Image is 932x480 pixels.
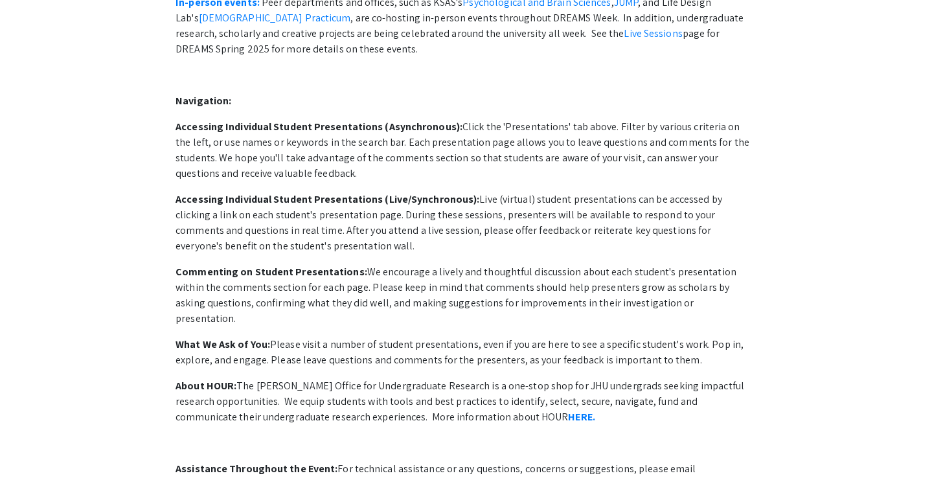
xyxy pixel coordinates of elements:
[176,264,756,326] p: We encourage a lively and thoughtful discussion about each student's presentation within the comm...
[10,422,55,470] iframe: Chat
[568,410,595,424] a: HERE.
[176,378,756,425] p: The [PERSON_NAME] Office for Undergraduate Research is a one-stop shop for JHU undergrads seeking...
[176,120,462,133] strong: Accessing Individual Student Presentations (Asynchronous):
[176,192,479,206] strong: Accessing Individual Student Presentations (Live/Synchronous):
[176,337,756,368] p: Please visit a number of student presentations, even if you are here to see a specific student's ...
[176,192,756,254] p: Live (virtual) student presentations can be accessed by clicking a link on each student's present...
[176,462,337,475] strong: Assistance Throughout the Event:
[176,337,270,351] strong: What We Ask of You:
[176,119,756,181] p: Click the 'Presentations' tab above. Filter by various criteria on the left, or use names or keyw...
[624,27,682,40] a: Live Sessions
[176,379,236,393] strong: About HOUR:
[176,265,367,279] strong: Commenting on Student Presentations:
[199,11,351,25] a: [DEMOGRAPHIC_DATA] Practicum
[176,94,231,108] strong: Navigation:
